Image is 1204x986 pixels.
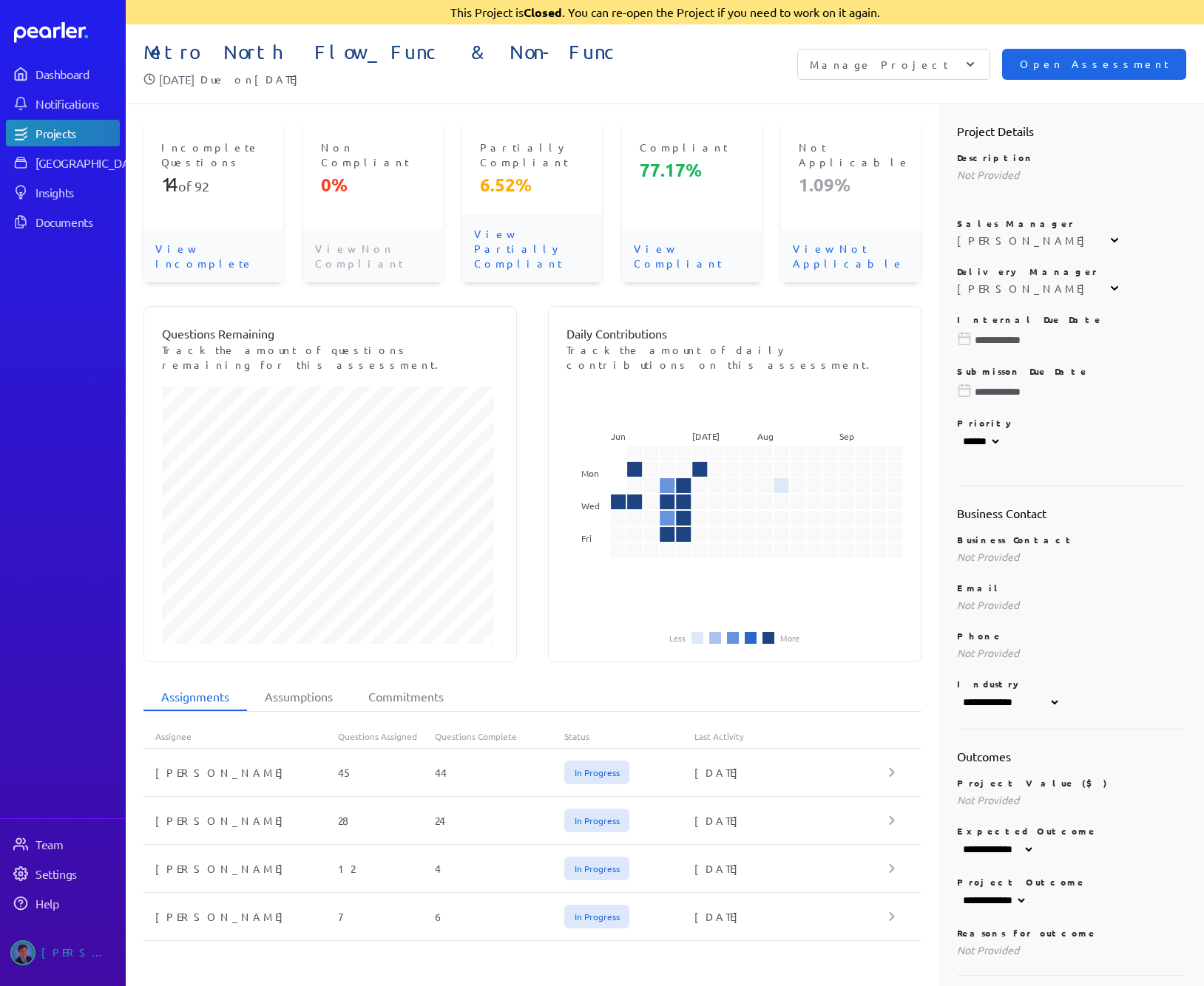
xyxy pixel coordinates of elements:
span: In Progress [564,809,629,832]
p: Manage Project [810,57,948,72]
p: View Partially Compliant [462,214,602,282]
strong: Closed [524,4,562,20]
div: Documents [35,214,118,229]
div: 45 [338,765,435,780]
p: Track the amount of daily contributions on this assessment. [567,342,903,372]
div: Status [564,730,694,742]
input: Please choose a due date [957,333,1187,347]
p: 0% [321,173,425,197]
a: [GEOGRAPHIC_DATA] [6,149,120,176]
div: 44 [435,765,564,780]
p: Industry [957,678,1187,690]
p: Phone [957,630,1187,642]
div: 28 [338,813,435,828]
p: View Incomplete [143,229,283,282]
div: Assignee [143,730,338,742]
p: Sales Manager [957,217,1187,229]
h2: Project Details [957,122,1187,140]
li: Less [669,633,686,642]
p: Incomplete Questions [161,140,266,169]
div: Help [35,896,118,911]
text: Mon [581,467,599,479]
text: Fri [581,532,592,544]
div: [DATE] [694,813,889,828]
li: Assignments [143,683,247,711]
a: Dashboard [6,61,120,87]
h2: Business Contact [957,504,1187,522]
span: Due on [DATE] [200,70,305,88]
a: Dashboard [14,22,120,43]
p: Daily Contributions [567,324,903,342]
text: Jun [611,430,626,442]
div: [PERSON_NAME] [143,813,338,828]
p: Business Contact [957,534,1187,545]
div: 12 [338,861,435,876]
div: 6 [435,909,564,924]
div: Last Activity [694,730,889,742]
p: Not Applicable [799,140,903,169]
p: Track the amount of questions remaining for this assessment. [162,342,498,372]
a: Help [6,890,120,917]
div: Notifications [35,96,118,111]
text: [DATE] [692,430,720,442]
button: Open Assessment [1002,49,1186,80]
span: Not Provided [957,168,1019,181]
a: Documents [6,208,120,235]
div: [PERSON_NAME] [143,861,338,876]
p: View Not Applicable [781,229,921,282]
a: Insights [6,179,120,205]
span: Not Provided [957,550,1019,563]
div: [DATE] [694,909,889,924]
li: More [780,633,799,642]
p: Description [957,152,1187,163]
div: [PERSON_NAME] [957,233,1092,248]
p: Reasons for outcome [957,927,1187,939]
text: Sep [839,430,853,442]
div: Team [35,837,118,851]
p: Questions Remaining [162,324,498,342]
div: [DATE] [694,765,889,780]
span: In Progress [564,761,629,784]
span: In Progress [564,905,629,928]
div: 4 [435,861,564,876]
span: Not Provided [957,943,1019,956]
div: Settings [35,866,118,881]
div: Projects [35,126,118,140]
div: [PERSON_NAME] [143,909,338,924]
p: Email [957,582,1187,594]
a: Settings [6,860,120,887]
p: Submisson Due Date [957,365,1187,377]
p: Expected Outcome [957,825,1187,837]
div: [GEOGRAPHIC_DATA] [35,155,146,170]
span: Open Assessment [1020,56,1169,72]
p: Non Compliant [321,140,425,169]
div: [PERSON_NAME] [143,765,338,780]
p: Internal Due Date [957,313,1187,325]
img: Sam Blight [10,940,35,965]
span: Not Provided [957,646,1019,659]
p: Partially Compliant [480,140,584,169]
text: Wed [581,500,600,511]
span: Metro North Flow_Func & Non-Func [143,41,665,64]
p: of [161,173,266,197]
li: Commitments [351,683,461,711]
div: [PERSON_NAME] [41,940,115,965]
p: 77.17% [640,158,744,182]
a: Projects [6,120,120,146]
p: 6.52% [480,173,584,197]
p: Compliant [640,140,744,154]
div: [PERSON_NAME] [957,281,1092,296]
p: 1.09% [799,173,903,197]
div: Dashboard [35,67,118,81]
div: Insights [35,185,118,200]
div: 24 [435,813,564,828]
span: Not Provided [957,598,1019,611]
p: View Compliant [622,229,762,282]
h2: Outcomes [957,747,1187,765]
a: Sam Blight's photo[PERSON_NAME] [6,934,120,971]
p: View Non Compliant [303,229,443,282]
span: Not Provided [957,793,1019,806]
span: In Progress [564,857,629,880]
p: Project Outcome [957,876,1187,888]
span: 92 [195,178,209,194]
